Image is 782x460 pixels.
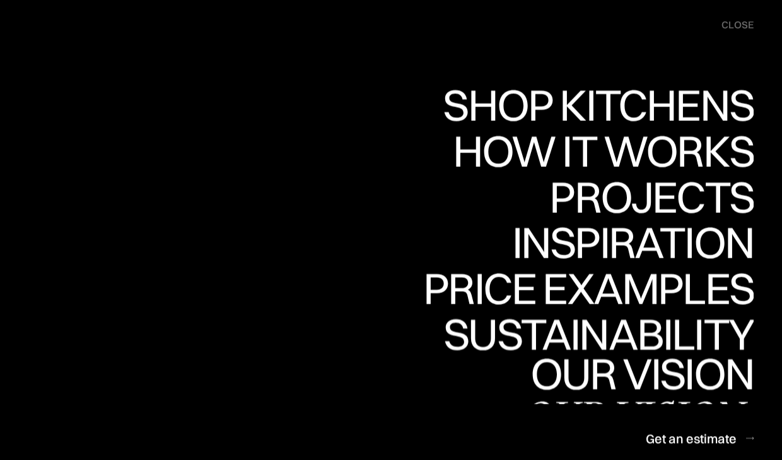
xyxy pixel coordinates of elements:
[549,219,754,263] div: Projects
[549,175,754,221] a: ProjectsProjects
[646,430,737,447] div: Get an estimate
[549,175,754,219] div: Projects
[423,267,754,311] div: Price examples
[436,127,754,171] div: Shop Kitchens
[423,267,754,313] a: Price examplesPrice examples
[433,312,754,356] div: Sustainability
[520,352,754,396] div: Our vision
[520,396,754,440] div: Our vision
[433,356,754,400] div: Sustainability
[721,18,754,32] div: close
[494,265,754,309] div: Inspiration
[436,83,754,127] div: Shop Kitchens
[433,312,754,358] a: SustainabilitySustainability
[646,423,754,454] a: Get an estimate
[494,221,754,265] div: Inspiration
[436,83,754,129] a: Shop KitchensShop Kitchens
[520,358,754,404] a: Our visionOur vision
[709,13,754,38] div: menu
[423,311,754,355] div: Price examples
[494,221,754,267] a: InspirationInspiration
[450,129,754,173] div: How it works
[450,129,754,175] a: How it worksHow it works
[450,173,754,217] div: How it works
